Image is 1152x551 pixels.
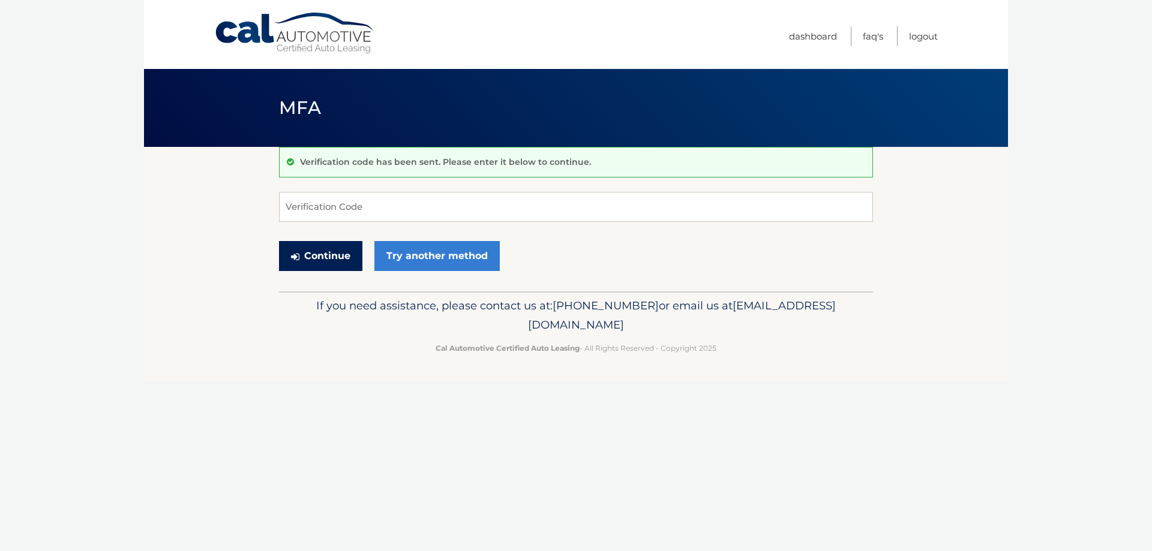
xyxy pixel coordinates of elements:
[909,26,938,46] a: Logout
[789,26,837,46] a: Dashboard
[528,299,836,332] span: [EMAIL_ADDRESS][DOMAIN_NAME]
[214,12,376,55] a: Cal Automotive
[436,344,580,353] strong: Cal Automotive Certified Auto Leasing
[553,299,659,312] span: [PHONE_NUMBER]
[863,26,883,46] a: FAQ's
[279,241,362,271] button: Continue
[279,97,321,119] span: MFA
[287,342,865,354] p: - All Rights Reserved - Copyright 2025
[300,156,591,167] p: Verification code has been sent. Please enter it below to continue.
[287,296,865,335] p: If you need assistance, please contact us at: or email us at
[374,241,500,271] a: Try another method
[279,192,873,222] input: Verification Code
